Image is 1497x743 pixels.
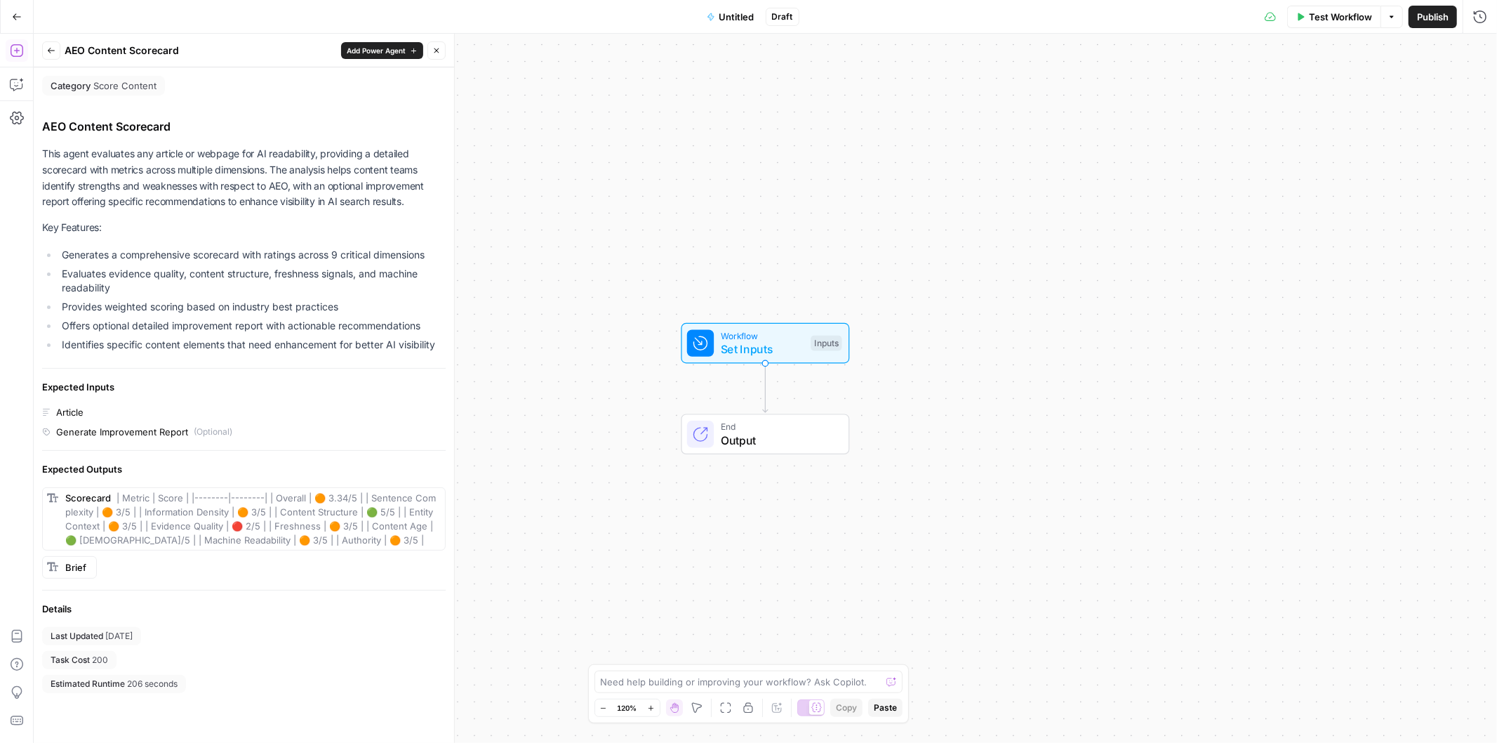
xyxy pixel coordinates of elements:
li: Evaluates evidence quality, content structure, freshness signals, and machine readability [58,267,446,295]
span: Last Updated [51,630,103,643]
span: 120% [618,702,637,714]
p: Key Features: [42,220,446,236]
span: 206 seconds [127,678,178,690]
span: Copy [836,702,857,714]
div: WorkflowSet InputsInputs [635,323,896,364]
span: 200 [92,654,108,666]
span: End [721,420,835,433]
span: Task Cost [51,654,90,666]
p: This agent evaluates any article or webpage for AI readability, providing a detailed scorecard wi... [42,146,446,210]
span: Draft [772,11,793,23]
span: Estimated Runtime [51,678,125,690]
span: Workflow [721,329,804,342]
button: Test Workflow [1287,6,1380,28]
div: Expected Outputs [42,462,446,476]
div: AEO Content Scorecard [42,118,446,135]
button: Publish [1409,6,1457,28]
li: Identifies specific content elements that need enhancement for better AI visibility [58,338,446,352]
button: Paste [868,699,903,717]
div: EndOutput [635,414,896,455]
div: Inputs [811,336,841,351]
span: Untitled [719,10,754,24]
li: Generates a comprehensive scorecard with ratings across 9 critical dimensions [58,248,446,262]
button: Copy [830,699,863,717]
li: Offers optional detailed improvement report with actionable recommendations [58,319,446,333]
span: Add Power Agent [347,45,406,56]
span: Brief [65,562,86,573]
span: Category [51,79,91,93]
span: Test Workflow [1309,10,1372,24]
div: Details [42,602,446,616]
g: Edge from start to end [763,364,768,412]
li: Provides weighted scoring based on industry best practices [58,300,446,314]
span: | Metric | Score | |--------|--------| | Overall | 🟠 3.34/5 | | Sentence Complexity | 🟠 3/5 | | I... [65,492,436,546]
span: Set Inputs [721,341,804,357]
span: Publish [1417,10,1449,24]
span: Scorecard [65,492,111,504]
span: Score Content [93,79,157,93]
span: Paste [874,702,897,714]
span: Output [721,432,835,449]
div: Article [56,405,84,419]
button: Add Power Agent [341,42,423,59]
div: Generate Improvement Report [56,425,188,439]
span: [DATE] [105,630,133,643]
button: Untitled [698,6,763,28]
div: (Optional) [194,426,232,438]
div: Expected Inputs [42,380,446,394]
